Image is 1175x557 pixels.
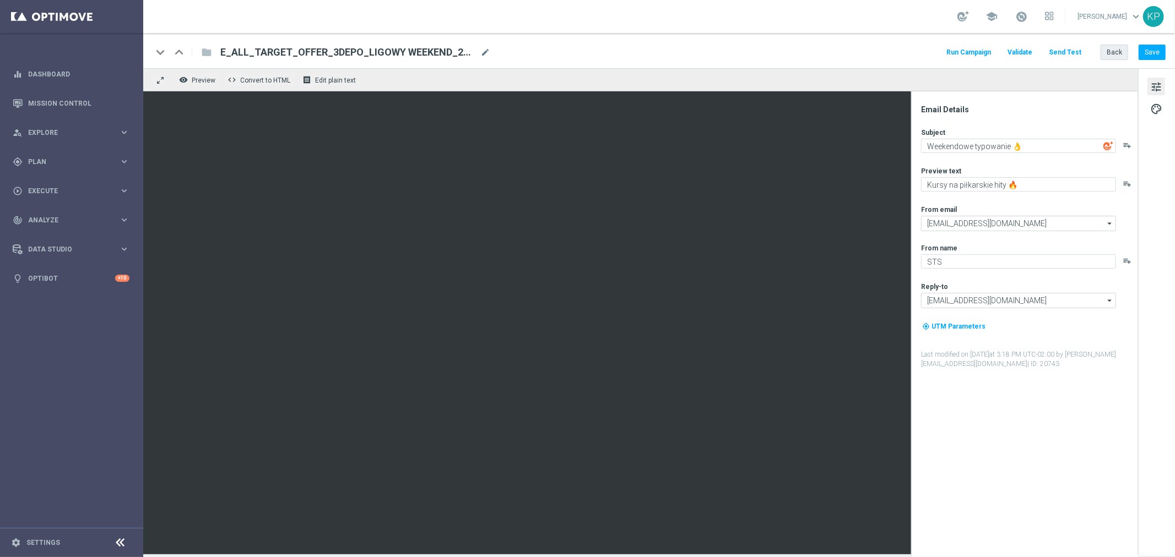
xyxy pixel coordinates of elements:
i: keyboard_arrow_right [119,156,129,167]
span: palette [1150,102,1162,116]
i: keyboard_arrow_right [119,215,129,225]
button: receipt Edit plain text [300,73,361,87]
div: Mission Control [13,89,129,118]
button: person_search Explore keyboard_arrow_right [12,128,130,137]
button: code Convert to HTML [225,73,295,87]
label: Reply-to [921,282,948,291]
i: remove_red_eye [179,75,188,84]
button: equalizer Dashboard [12,70,130,79]
i: receipt [302,75,311,84]
button: track_changes Analyze keyboard_arrow_right [12,216,130,225]
a: Optibot [28,264,115,293]
i: keyboard_arrow_right [119,185,129,196]
i: keyboard_arrow_right [119,127,129,138]
span: Edit plain text [315,77,356,84]
div: Analyze [13,215,119,225]
button: Run Campaign [945,45,993,60]
div: Optibot [13,264,129,293]
span: Validate [1008,48,1032,56]
button: playlist_add [1123,256,1131,265]
a: Settings [26,539,60,546]
label: Subject [921,128,945,137]
span: school [986,10,998,23]
button: my_location UTM Parameters [921,320,987,332]
div: Plan [13,157,119,167]
button: playlist_add [1123,141,1131,150]
i: person_search [13,128,23,138]
div: KP [1143,6,1164,27]
div: Data Studio [13,244,119,254]
span: | ID: 20743 [1027,360,1059,368]
button: Validate [1006,45,1034,60]
span: UTM Parameters [932,323,986,330]
span: tune [1150,80,1162,94]
button: lightbulb Optibot +10 [12,274,130,283]
button: play_circle_outline Execute keyboard_arrow_right [12,187,130,195]
button: Back [1101,45,1128,60]
div: Dashboard [13,59,129,89]
label: From name [921,244,957,253]
span: mode_edit [480,47,490,57]
i: lightbulb [13,274,23,283]
label: Preview text [921,167,961,176]
span: Analyze [28,217,119,223]
i: arrow_drop_down [1104,293,1116,308]
span: Convert to HTML [240,77,290,84]
span: E_ALL_TARGET_OFFER_3DEPO_LIGOWY WEEKEND_260925 [220,46,476,59]
span: keyboard_arrow_down [1130,10,1142,23]
button: Save [1139,45,1166,60]
i: settings [11,538,21,548]
span: Explore [28,129,119,136]
i: play_circle_outline [13,186,23,196]
i: equalizer [13,69,23,79]
input: Select [921,293,1116,308]
i: track_changes [13,215,23,225]
a: [PERSON_NAME]keyboard_arrow_down [1076,8,1143,25]
span: Execute [28,188,119,194]
button: Data Studio keyboard_arrow_right [12,245,130,254]
div: Execute [13,186,119,196]
button: palette [1147,100,1165,117]
i: gps_fixed [13,157,23,167]
button: Mission Control [12,99,130,108]
i: my_location [922,323,930,330]
label: Last modified on [DATE] at 3:18 PM UTC-02:00 by [PERSON_NAME][EMAIL_ADDRESS][DOMAIN_NAME] [921,350,1137,369]
span: Data Studio [28,246,119,253]
div: Email Details [921,105,1137,114]
a: Dashboard [28,59,129,89]
button: gps_fixed Plan keyboard_arrow_right [12,157,130,166]
a: Mission Control [28,89,129,118]
span: Preview [192,77,215,84]
button: Send Test [1047,45,1083,60]
span: Plan [28,159,119,165]
div: +10 [115,275,129,282]
button: tune [1147,78,1165,95]
img: optiGenie.svg [1103,141,1113,151]
i: keyboard_arrow_right [119,244,129,254]
i: arrow_drop_down [1104,216,1116,231]
button: playlist_add [1123,179,1131,188]
span: code [228,75,236,84]
label: From email [921,205,957,214]
button: remove_red_eye Preview [176,73,220,87]
input: Select [921,216,1116,231]
div: Explore [13,128,119,138]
